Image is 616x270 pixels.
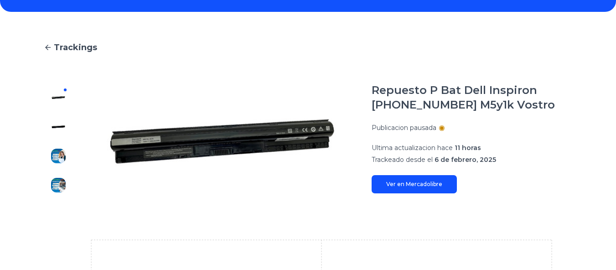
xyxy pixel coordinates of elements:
a: Trackings [44,41,572,54]
img: Repuesto P Bat Dell Inspiron 14 15 5558-5559 M5y1k Vostro [51,178,66,192]
img: Repuesto P Bat Dell Inspiron 14 15 5558-5559 M5y1k Vostro [51,149,66,163]
span: 6 de febrero, 2025 [435,156,496,164]
img: Repuesto P Bat Dell Inspiron 14 15 5558-5559 M5y1k Vostro [91,83,353,200]
img: Repuesto P Bat Dell Inspiron 14 15 5558-5559 M5y1k Vostro [51,119,66,134]
img: Repuesto P Bat Dell Inspiron 14 15 5558-5559 M5y1k Vostro [51,90,66,105]
span: Trackeado desde el [372,156,433,164]
span: 11 horas [455,144,481,152]
p: Publicacion pausada [372,123,436,132]
h1: Repuesto P Bat Dell Inspiron [PHONE_NUMBER] M5y1k Vostro [372,83,572,112]
span: Trackings [54,41,97,54]
span: Ultima actualizacion hace [372,144,453,152]
a: Ver en Mercadolibre [372,175,457,193]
